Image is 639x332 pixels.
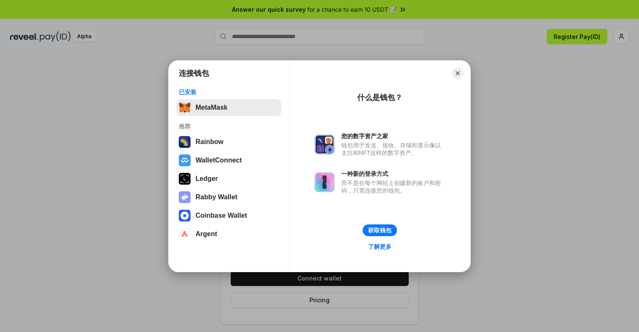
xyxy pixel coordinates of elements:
div: 什么是钱包？ [357,93,402,103]
h1: 连接钱包 [179,68,209,78]
button: 获取钱包 [363,224,397,236]
button: Argent [176,226,281,242]
div: 了解更多 [368,243,392,250]
div: MetaMask [196,104,227,111]
div: Argent [196,230,217,238]
button: MetaMask [176,99,281,116]
img: svg+xml,%3Csvg%20xmlns%3D%22http%3A%2F%2Fwww.w3.org%2F2000%2Fsvg%22%20fill%3D%22none%22%20viewBox... [314,172,335,192]
div: Ledger [196,175,218,183]
div: 推荐 [179,123,279,130]
img: svg+xml,%3Csvg%20width%3D%22120%22%20height%3D%22120%22%20viewBox%3D%220%200%20120%20120%22%20fil... [179,136,191,148]
img: svg+xml,%3Csvg%20width%3D%2228%22%20height%3D%2228%22%20viewBox%3D%220%200%2028%2028%22%20fill%3D... [179,154,191,166]
div: 而不是在每个网站上创建新的账户和密码，只需连接您的钱包。 [341,179,445,194]
img: svg+xml,%3Csvg%20width%3D%2228%22%20height%3D%2228%22%20viewBox%3D%220%200%2028%2028%22%20fill%3D... [179,228,191,240]
img: svg+xml,%3Csvg%20fill%3D%22none%22%20height%3D%2233%22%20viewBox%3D%220%200%2035%2033%22%20width%... [179,102,191,113]
div: Coinbase Wallet [196,212,247,219]
div: 您的数字资产之家 [341,132,445,140]
div: 一种新的登录方式 [341,170,445,178]
div: 已安装 [179,88,279,96]
button: Close [452,67,464,79]
a: 了解更多 [363,241,397,252]
div: Rabby Wallet [196,193,237,201]
div: Rainbow [196,138,224,146]
img: svg+xml,%3Csvg%20xmlns%3D%22http%3A%2F%2Fwww.w3.org%2F2000%2Fsvg%22%20fill%3D%22none%22%20viewBox... [179,191,191,203]
img: svg+xml,%3Csvg%20width%3D%2228%22%20height%3D%2228%22%20viewBox%3D%220%200%2028%2028%22%20fill%3D... [179,210,191,221]
img: svg+xml,%3Csvg%20xmlns%3D%22http%3A%2F%2Fwww.w3.org%2F2000%2Fsvg%22%20fill%3D%22none%22%20viewBox... [314,134,335,154]
div: 获取钱包 [368,226,392,234]
div: WalletConnect [196,157,242,164]
button: Rabby Wallet [176,189,281,206]
button: WalletConnect [176,152,281,169]
img: svg+xml,%3Csvg%20xmlns%3D%22http%3A%2F%2Fwww.w3.org%2F2000%2Fsvg%22%20width%3D%2228%22%20height%3... [179,173,191,185]
button: Ledger [176,170,281,187]
div: 钱包用于发送、接收、存储和显示像以太坊和NFT这样的数字资产。 [341,142,445,157]
button: Rainbow [176,134,281,150]
button: Coinbase Wallet [176,207,281,224]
